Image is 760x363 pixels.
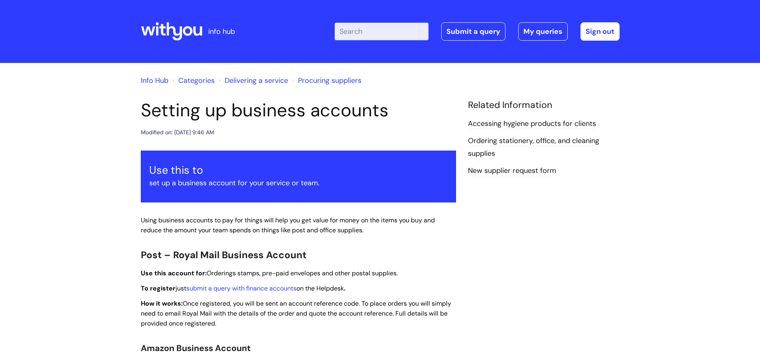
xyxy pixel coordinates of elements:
span: Amazon Business Account [141,343,251,354]
span: Post – Royal Mail Business Account [141,249,306,261]
a: Accessing hygiene products for clients [468,119,596,129]
h3: Use this to [149,164,448,177]
span: Once registered, you will be sent an account reference code. To place orders you will simply need... [141,299,451,328]
input: Search [335,23,428,40]
a: Delivering a service [225,76,288,85]
div: | - [335,22,620,41]
strong: Use this account for: [141,269,207,277]
li: Delivering a service [217,74,288,87]
li: Solution home [170,74,215,87]
strong: How it works: [141,299,183,308]
h4: Related Information [468,100,620,111]
span: Orderings stamps, pre-paid envelopes and other postal supplies. [141,269,398,277]
strong: To register [141,284,176,292]
p: set up a business account for your service or team. [149,177,448,189]
p: info hub [208,25,235,38]
a: New supplier request form [468,166,556,176]
li: Procuring suppliers [290,74,361,87]
a: Info Hub [141,76,168,85]
a: submit a query with finance accounts [186,284,296,292]
strong: . [344,284,345,292]
span: Using business accounts to pay for things will help you get value for money on the items you buy ... [141,216,435,234]
span: just on the Helpdesk [176,284,344,292]
a: Categories [178,76,215,85]
h1: Setting up business accounts [141,100,456,121]
a: Procuring suppliers [298,76,361,85]
a: Submit a query [441,22,505,41]
a: Sign out [580,22,620,41]
div: Modified on: [DATE] 9:46 AM [141,128,214,137]
a: Ordering stationery, office, and cleaning supplies [468,136,599,159]
a: My queries [518,22,568,41]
